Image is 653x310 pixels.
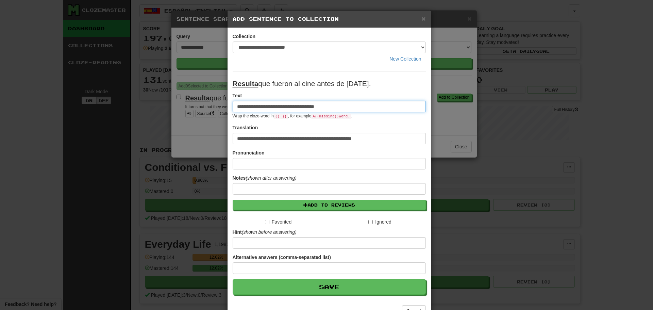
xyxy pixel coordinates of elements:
code: {{ [274,114,281,119]
button: New Collection [385,53,425,65]
span: × [421,15,425,22]
label: Alternative answers (comma-separated list) [233,254,331,261]
input: Favorited [265,220,269,224]
button: Close [421,15,425,22]
em: (shown after answering) [246,175,296,181]
u: Resulta [233,80,258,87]
label: Ignored [368,218,391,225]
label: Notes [233,175,297,181]
button: Save [233,279,426,295]
label: Favorited [265,218,291,225]
button: Add to Reviews [233,200,426,210]
label: Collection [233,33,256,40]
p: que fueron al cine antes de [DATE]. [233,79,426,89]
h5: Add Sentence to Collection [233,16,426,22]
label: Pronunciation [233,149,265,156]
small: Wrap the cloze-word in , for example . [233,114,352,118]
label: Translation [233,124,258,131]
em: (shown before answering) [242,229,297,235]
label: Hint [233,229,297,235]
label: Text [233,92,242,99]
code: A {{ missing }} word. [311,114,351,119]
code: }} [281,114,288,119]
input: Ignored [368,220,373,224]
